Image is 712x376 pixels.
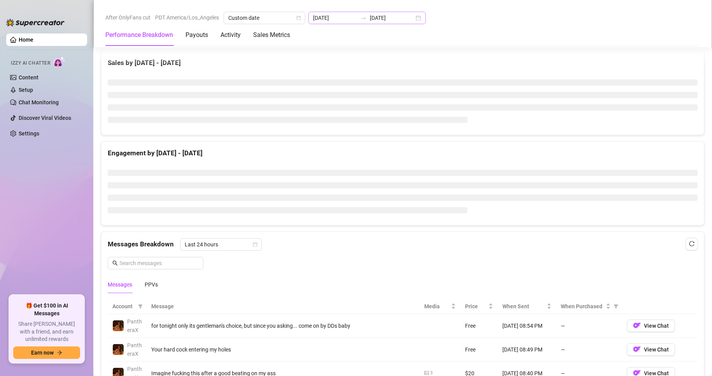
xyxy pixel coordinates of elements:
span: to [360,15,367,21]
td: — [556,314,622,338]
div: Messages [108,280,132,289]
div: Payouts [185,30,208,40]
th: When Purchased [556,299,622,314]
span: filter [614,304,618,309]
div: for tonight only its gentleman's choice, but since you asking... come on by DDs baby [151,322,415,330]
a: Chat Monitoring [19,99,59,105]
td: [DATE] 08:54 PM [498,314,556,338]
div: PPVs [145,280,158,289]
input: Start date [313,14,357,22]
span: picture [424,371,429,375]
div: Sales Metrics [253,30,290,40]
span: After OnlyFans cut [105,12,150,23]
button: OFView Chat [627,320,675,332]
div: Activity [220,30,241,40]
span: When Purchased [561,302,604,311]
span: Account [112,302,135,311]
a: Home [19,37,33,43]
img: PantheraX [113,344,124,355]
span: search [112,260,118,266]
td: [DATE] 08:49 PM [498,338,556,362]
span: Last 24 hours [185,239,257,250]
span: 🎁 Get $100 in AI Messages [13,302,80,317]
img: OF [633,322,641,329]
th: Message [147,299,420,314]
a: Content [19,74,38,81]
a: Settings [19,130,39,137]
span: PantheraX [127,318,142,333]
div: Your hard cock entering my holes [151,345,415,354]
span: Price [465,302,487,311]
td: Free [460,338,498,362]
span: calendar [253,242,257,247]
input: End date [370,14,414,22]
span: swap-right [360,15,367,21]
span: PDT America/Los_Angeles [155,12,219,23]
span: reload [689,241,695,246]
button: Earn nowarrow-right [13,346,80,359]
td: Free [460,314,498,338]
div: Engagement by [DATE] - [DATE] [108,148,698,158]
button: OFView Chat [627,343,675,356]
span: View Chat [644,323,669,329]
div: Messages Breakdown [108,238,698,251]
a: OFView Chat [627,324,675,330]
span: filter [612,300,620,312]
span: PantheraX [127,342,142,357]
th: Media [420,299,460,314]
span: When Sent [502,302,545,311]
img: OF [633,345,641,353]
img: AI Chatter [53,56,65,68]
a: Setup [19,87,33,93]
div: Sales by [DATE] - [DATE] [108,58,698,68]
span: Earn now [31,350,54,356]
span: calendar [296,16,301,20]
input: Search messages [119,259,199,267]
img: PantheraX [113,320,124,331]
span: View Chat [644,346,669,353]
th: Price [460,299,498,314]
span: Custom date [228,12,301,24]
a: Discover Viral Videos [19,115,71,121]
td: — [556,338,622,362]
span: Media [424,302,450,311]
div: Performance Breakdown [105,30,173,40]
img: logo-BBDzfeDw.svg [6,19,65,26]
span: Izzy AI Chatter [11,60,50,67]
span: arrow-right [57,350,62,355]
span: filter [138,304,143,309]
span: Share [PERSON_NAME] with a friend, and earn unlimited rewards [13,320,80,343]
th: When Sent [498,299,556,314]
a: OFView Chat [627,348,675,354]
span: filter [136,300,144,312]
